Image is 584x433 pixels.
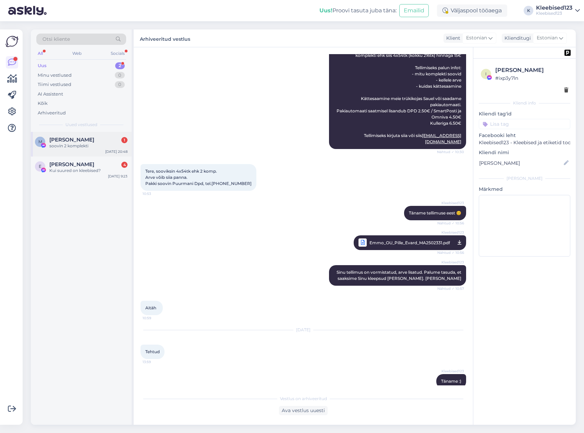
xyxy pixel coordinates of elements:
[38,62,47,69] div: Uus
[479,186,570,193] p: Märkmed
[537,34,558,42] span: Estonian
[319,7,332,14] b: Uus!
[39,164,41,169] span: E
[466,34,487,42] span: Estonian
[145,169,252,186] span: Tere, sooviksin 4x54tk ehk 2 komp. Arve võib siia panna. Pakki soovin Puurmani Dpd, tel.[PHONE_NU...
[524,6,533,15] div: K
[49,137,94,143] span: Merike Niitmets
[438,260,464,265] span: Kleebised123
[105,149,127,154] div: [DATE] 20:48
[479,159,562,167] input: Lisa nimi
[485,71,487,76] span: i
[49,168,127,174] div: Kui suured on kleebised?
[437,221,464,226] span: Nähtud ✓ 10:56
[38,81,71,88] div: Tiimi vestlused
[121,137,127,143] div: 1
[437,248,464,257] span: Nähtud ✓ 10:56
[438,200,464,206] span: Kleebised123
[536,11,572,16] div: Kleebised123
[337,270,462,281] span: Sinu tellimus on vormistatud, arve lisatud. Palume tasuda, et saaksime Sinu kleepsud [PERSON_NAME...
[115,62,125,69] div: 2
[42,36,70,43] span: Otsi kliente
[319,7,397,15] div: Proovi tasuta juba täna:
[536,5,580,16] a: Kleebised123Kleebised123
[49,161,94,168] span: Evely Paalman
[65,122,97,128] span: Uued vestlused
[143,191,168,196] span: 10:53
[115,81,125,88] div: 0
[279,406,328,415] div: Ava vestlus uuesti
[479,139,570,146] p: Kleebised123 - Kleebised ja etiketid toodetele ning kleebised autodele.
[495,74,568,82] div: # ixp3y7ln
[38,91,63,98] div: AI Assistent
[38,139,42,144] span: M
[369,238,450,247] span: Emmo_OU_Pille_Evard_MA2502331.pdf
[479,132,570,139] p: Facebooki leht
[479,175,570,182] div: [PERSON_NAME]
[502,35,531,42] div: Klienditugi
[495,66,568,74] div: [PERSON_NAME]
[479,149,570,156] p: Kliendi nimi
[109,49,126,58] div: Socials
[437,4,507,17] div: Väljaspool tööaega
[38,110,66,116] div: Arhiveeritud
[438,230,464,235] span: Kleebised123
[140,34,190,43] label: Arhiveeritud vestlus
[115,72,125,79] div: 0
[354,235,466,250] a: Kleebised123Emmo_OU_Pille_Evard_MA2502331.pdfNähtud ✓ 10:56
[38,100,48,107] div: Kõik
[38,72,72,79] div: Minu vestlused
[409,210,461,215] span: Täname tellimuse eest 😊
[443,35,460,42] div: Klient
[121,162,127,168] div: 4
[143,316,168,321] span: 10:59
[36,49,44,58] div: All
[49,143,127,149] div: soovin 2 komplekti
[108,174,127,179] div: [DATE] 9:23
[479,110,570,117] p: Kliendi tag'id
[479,119,570,129] input: Lisa tag
[280,396,327,402] span: Vestlus on arhiveeritud
[437,286,464,291] span: Nähtud ✓ 10:57
[399,4,429,17] button: Emailid
[564,50,571,56] img: pd
[536,5,572,11] div: Kleebised123
[145,349,160,354] span: Tehtud
[441,379,461,384] span: Täname :)
[479,100,570,106] div: Kliendi info
[437,149,464,154] span: Nähtud ✓ 10:30
[5,35,19,48] img: Askly Logo
[438,369,464,374] span: Kleebised123
[141,327,466,333] div: [DATE]
[143,359,168,364] span: 13:59
[71,49,83,58] div: Web
[145,305,156,310] span: Aitäh
[422,133,461,144] a: [EMAIL_ADDRESS][DOMAIN_NAME]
